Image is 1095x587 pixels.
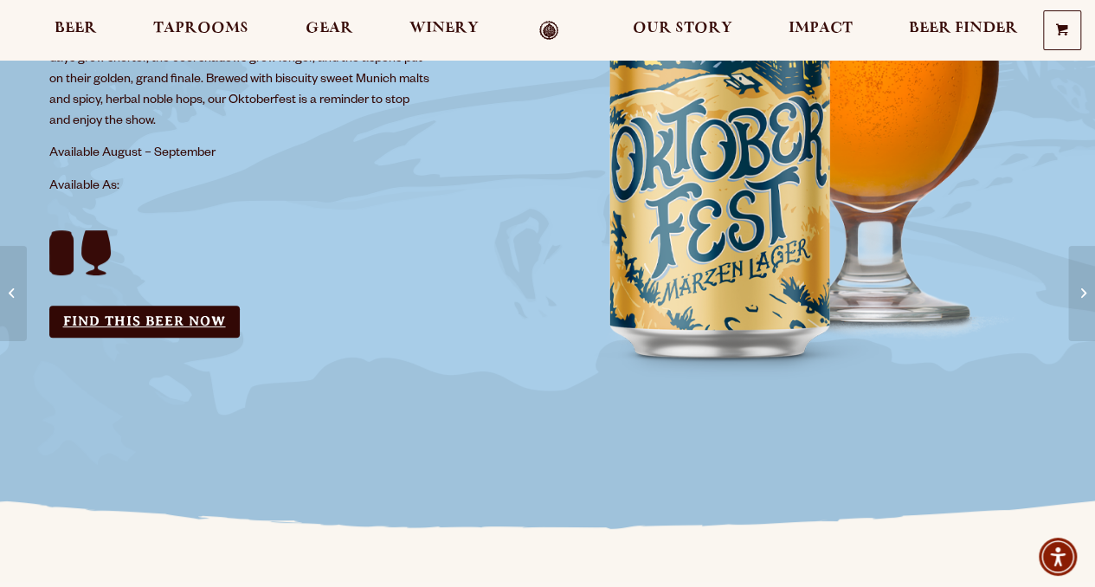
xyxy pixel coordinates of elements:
[898,21,1029,41] a: Beer Finder
[517,21,582,41] a: Odell Home
[49,177,527,197] p: Available As:
[622,21,744,41] a: Our Story
[49,29,432,132] p: There’s plenty to celebrate when fall arrives in [US_STATE]. The warm days grow shorter, the cool...
[409,22,479,35] span: Winery
[1039,538,1077,576] div: Accessibility Menu
[633,22,732,35] span: Our Story
[142,21,260,41] a: Taprooms
[153,22,248,35] span: Taprooms
[398,21,490,41] a: Winery
[294,21,364,41] a: Gear
[43,21,108,41] a: Beer
[49,306,240,338] a: Find this Beer Now
[306,22,353,35] span: Gear
[777,21,864,41] a: Impact
[909,22,1018,35] span: Beer Finder
[55,22,97,35] span: Beer
[49,144,432,164] p: Available August – September
[789,22,853,35] span: Impact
